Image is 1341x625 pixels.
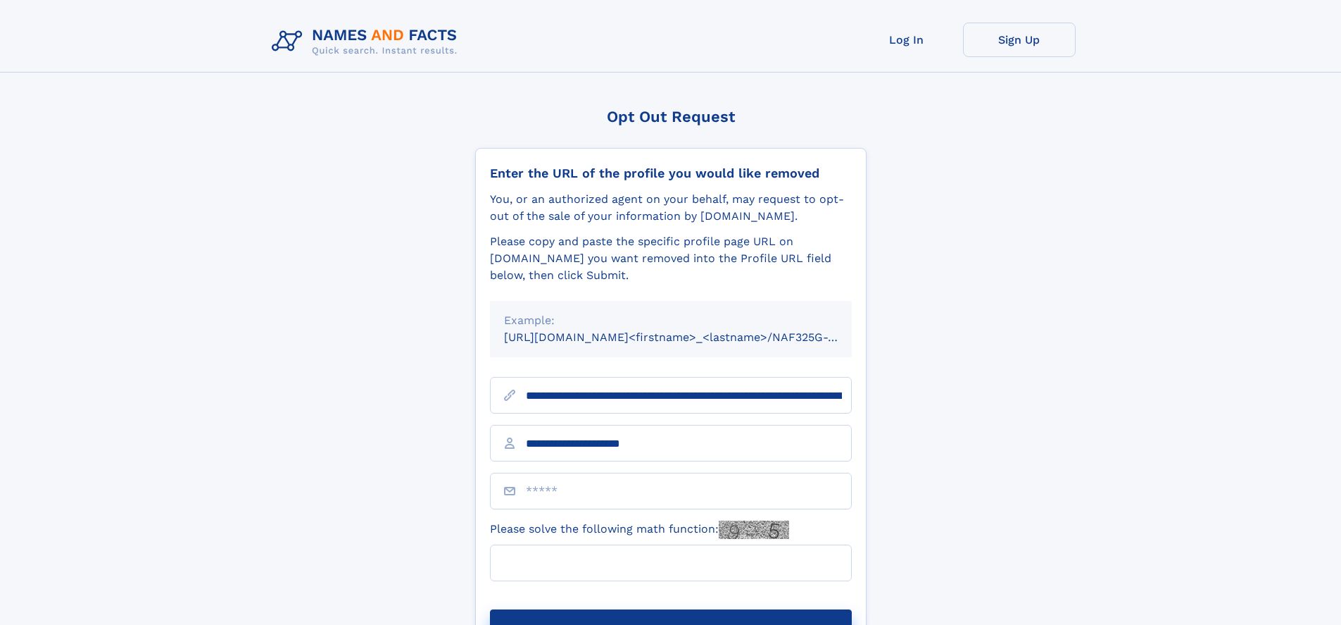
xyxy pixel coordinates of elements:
[490,191,852,225] div: You, or an authorized agent on your behalf, may request to opt-out of the sale of your informatio...
[266,23,469,61] img: Logo Names and Facts
[475,108,867,125] div: Opt Out Request
[490,521,789,539] label: Please solve the following math function:
[490,233,852,284] div: Please copy and paste the specific profile page URL on [DOMAIN_NAME] you want removed into the Pr...
[504,312,838,329] div: Example:
[963,23,1076,57] a: Sign Up
[504,330,879,344] small: [URL][DOMAIN_NAME]<firstname>_<lastname>/NAF325G-xxxxxxxx
[850,23,963,57] a: Log In
[490,166,852,181] div: Enter the URL of the profile you would like removed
